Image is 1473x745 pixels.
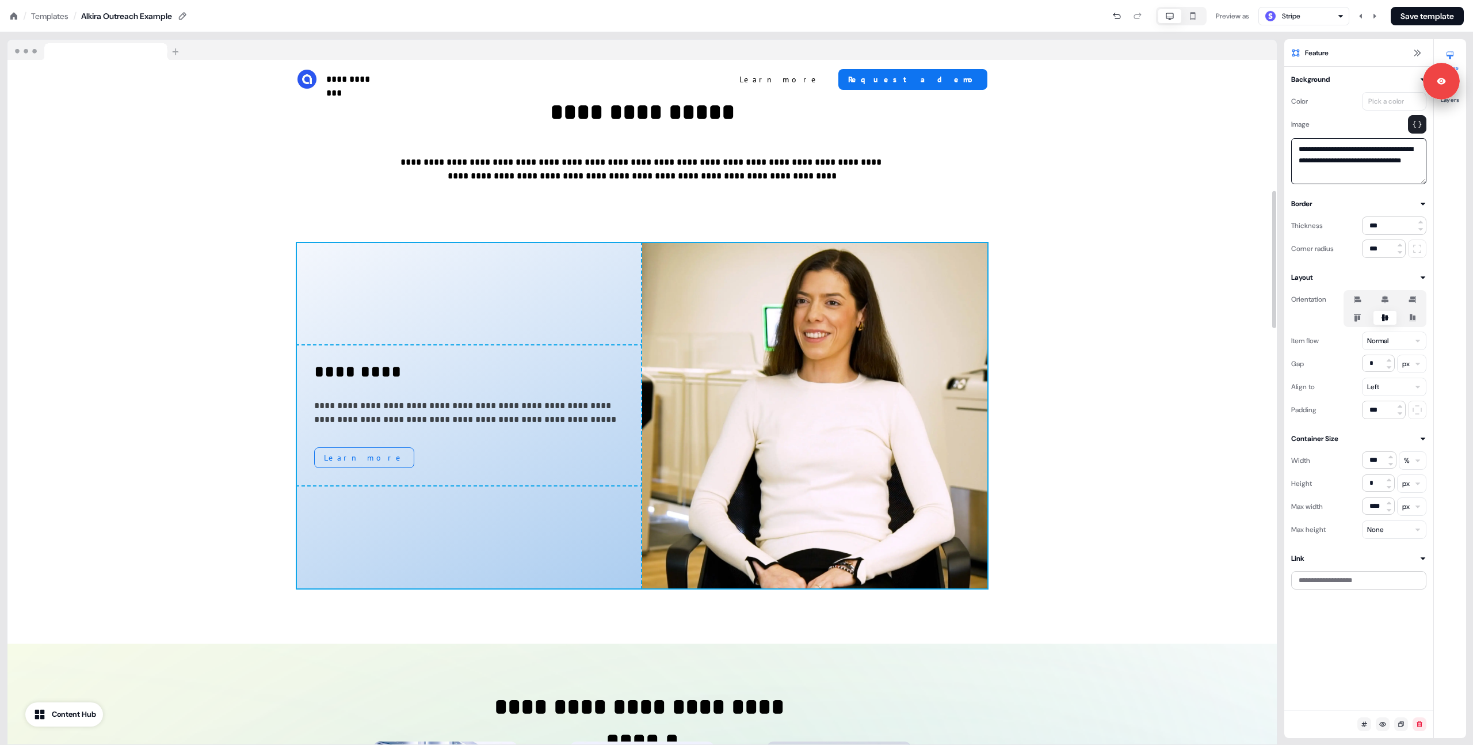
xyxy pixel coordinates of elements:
[1291,216,1323,235] div: Thickness
[1291,451,1310,470] div: Width
[647,69,987,90] div: Learn moreRequest a demo
[1402,478,1410,489] div: px
[1291,240,1334,258] div: Corner radius
[1291,92,1308,111] div: Color
[1402,501,1410,512] div: px
[1282,10,1300,22] div: Stripe
[73,10,77,22] div: /
[1367,524,1384,535] div: None
[730,69,829,90] button: Learn more
[1291,272,1426,283] button: Layout
[1291,74,1426,85] button: Background
[1291,355,1304,373] div: Gap
[1291,272,1313,283] div: Layout
[1391,7,1464,25] button: Save template
[1367,335,1388,347] div: Normal
[1291,497,1323,516] div: Max width
[1305,47,1329,59] span: Feature
[1366,96,1406,107] div: Pick a color
[1291,433,1426,444] button: Container Size
[1291,290,1326,309] div: Orientation
[1367,381,1379,393] div: Left
[1402,358,1410,370] div: px
[1258,7,1349,25] button: Stripe
[838,69,987,90] button: Request a demo
[1291,378,1315,396] div: Align to
[23,10,26,22] div: /
[1291,198,1426,210] button: Border
[1291,433,1338,444] div: Container Size
[1291,401,1316,419] div: Padding
[1434,46,1466,71] button: Styles
[642,243,987,588] img: Image
[1291,198,1312,210] div: Border
[1291,474,1312,493] div: Height
[31,10,68,22] a: Templates
[1216,10,1249,22] div: Preview as
[1362,92,1426,111] button: Pick a color
[25,702,103,727] button: Content Hub
[1404,455,1410,466] div: %
[1291,553,1304,564] div: Link
[314,447,414,468] button: Learn more
[81,10,172,22] div: Alkira Outreach Example
[1291,115,1310,134] div: Image
[52,709,96,720] div: Content Hub
[7,40,184,60] img: Browser topbar
[1291,332,1319,350] div: Item flow
[1291,553,1426,564] button: Link
[1291,520,1326,539] div: Max height
[1291,74,1330,85] div: Background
